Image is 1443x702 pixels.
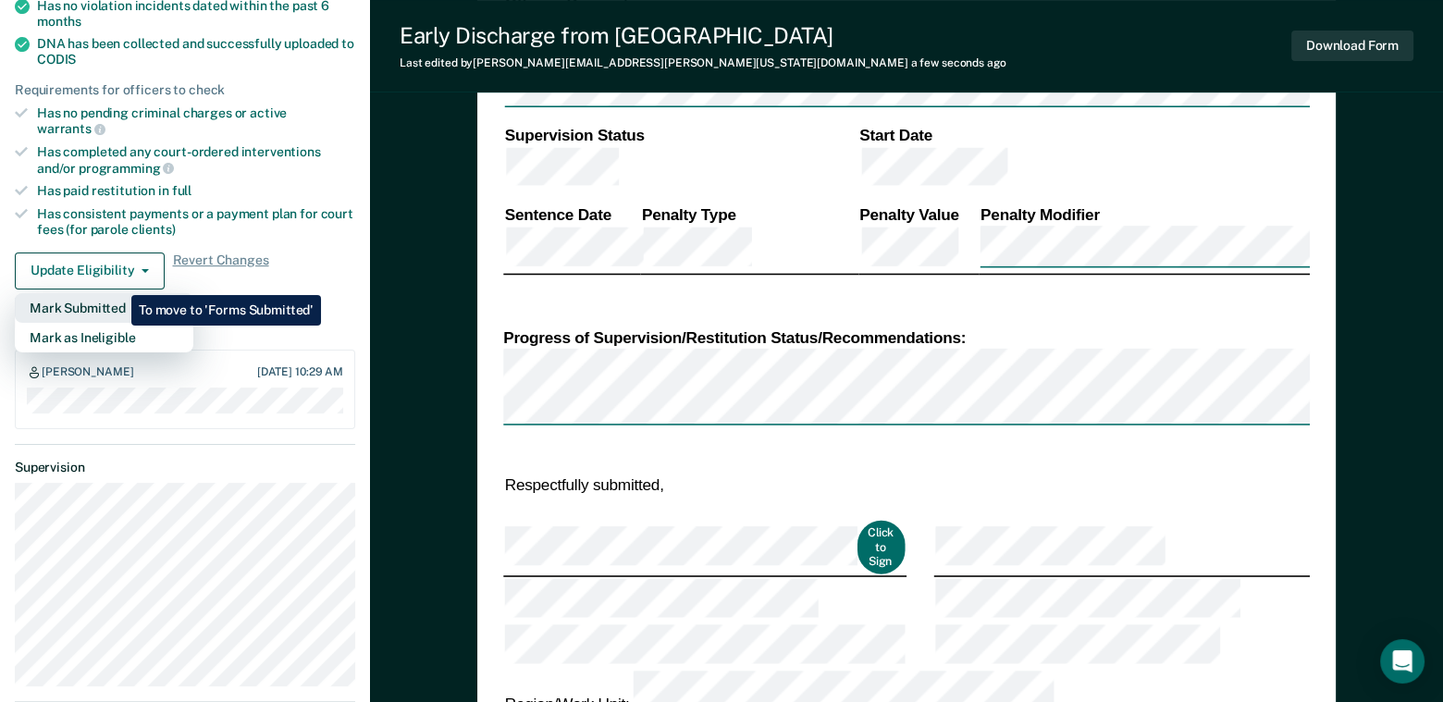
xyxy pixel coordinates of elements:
[857,522,904,574] button: Click to Sign
[15,293,193,323] button: Mark Submitted
[400,56,1006,69] div: Last edited by [PERSON_NAME][EMAIL_ADDRESS][PERSON_NAME][US_STATE][DOMAIN_NAME]
[1291,31,1413,61] button: Download Form
[37,36,355,68] div: DNA has been collected and successfully uploaded to
[1380,639,1424,684] div: Open Intercom Messenger
[640,203,857,224] th: Penalty Type
[37,52,76,67] span: CODIS
[503,327,1310,348] div: Progress of Supervision/Restitution Status/Recommendations:
[15,82,355,98] div: Requirements for officers to check
[503,125,858,145] th: Supervision Status
[979,203,1309,224] th: Penalty Modifier
[131,222,176,237] span: clients)
[15,252,165,289] button: Update Eligibility
[37,14,81,29] span: months
[858,203,980,224] th: Penalty Value
[172,252,268,289] span: Revert Changes
[257,365,343,378] div: [DATE] 10:29 AM
[37,183,355,199] div: Has paid restitution in
[42,365,133,380] div: [PERSON_NAME]
[37,105,355,137] div: Has no pending criminal charges or active
[37,121,105,136] span: warrants
[503,203,640,224] th: Sentence Date
[37,144,355,176] div: Has completed any court-ordered interventions and/or
[911,56,1006,69] span: a few seconds ago
[503,473,906,496] td: Respectfully submitted,
[172,183,191,198] span: full
[15,460,355,475] dt: Supervision
[15,323,193,352] button: Mark as Ineligible
[400,22,1006,49] div: Early Discharge from [GEOGRAPHIC_DATA]
[37,206,355,238] div: Has consistent payments or a payment plan for court fees (for parole
[79,161,174,176] span: programming
[858,125,1310,145] th: Start Date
